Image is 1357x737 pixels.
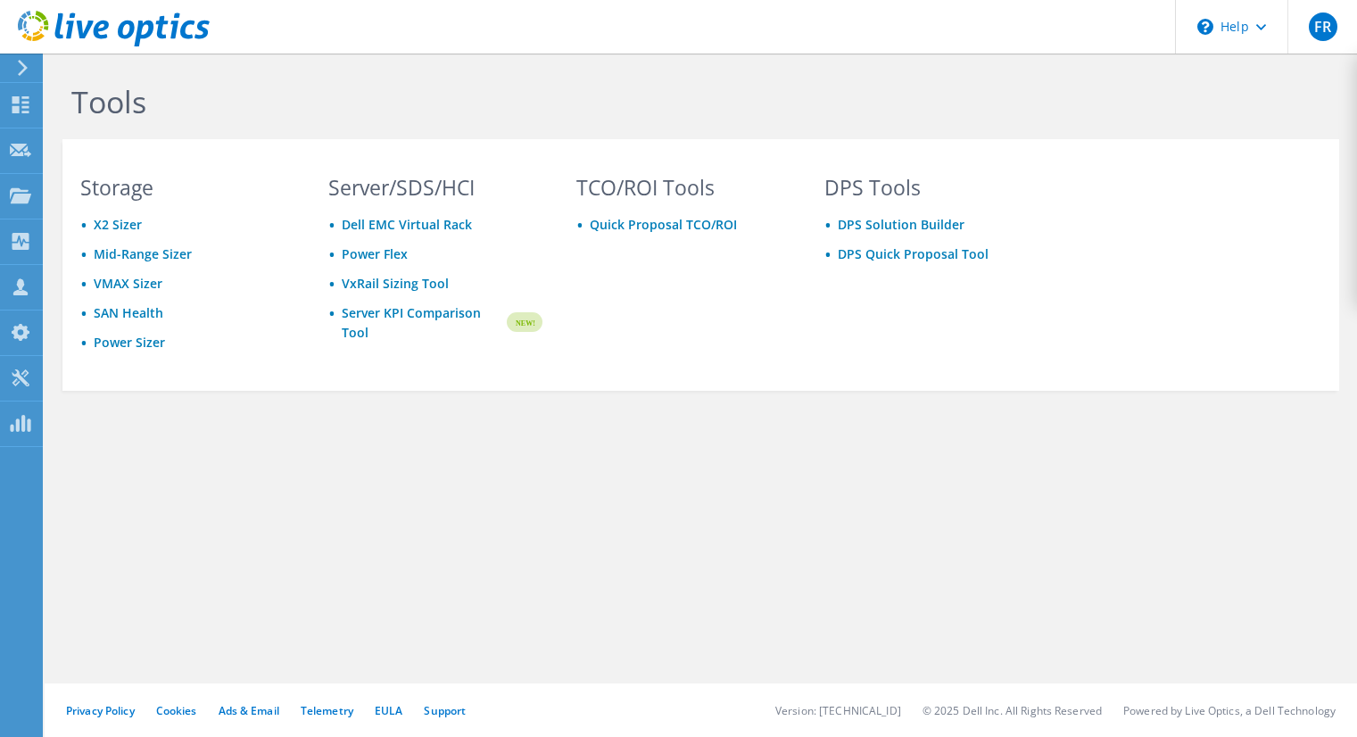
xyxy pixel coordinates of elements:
a: Power Flex [342,245,408,262]
li: © 2025 Dell Inc. All Rights Reserved [923,703,1102,718]
h3: Server/SDS/HCI [328,178,542,197]
a: SAN Health [94,304,163,321]
h3: TCO/ROI Tools [576,178,790,197]
li: Version: [TECHNICAL_ID] [775,703,901,718]
a: VxRail Sizing Tool [342,275,449,292]
a: Quick Proposal TCO/ROI [590,216,737,233]
a: Dell EMC Virtual Rack [342,216,472,233]
a: EULA [375,703,402,718]
li: Powered by Live Optics, a Dell Technology [1123,703,1336,718]
a: DPS Solution Builder [838,216,964,233]
a: Ads & Email [219,703,279,718]
a: Power Sizer [94,334,165,351]
a: Cookies [156,703,197,718]
a: Telemetry [301,703,353,718]
a: Privacy Policy [66,703,135,718]
h3: DPS Tools [824,178,1038,197]
a: X2 Sizer [94,216,142,233]
h3: Storage [80,178,294,197]
span: FR [1309,12,1337,41]
a: DPS Quick Proposal Tool [838,245,989,262]
a: Support [424,703,466,718]
a: Server KPI Comparison Tool [342,303,504,343]
img: new-badge.svg [504,302,542,344]
a: Mid-Range Sizer [94,245,192,262]
a: VMAX Sizer [94,275,162,292]
h1: Tools [71,83,1276,120]
svg: \n [1197,19,1213,35]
